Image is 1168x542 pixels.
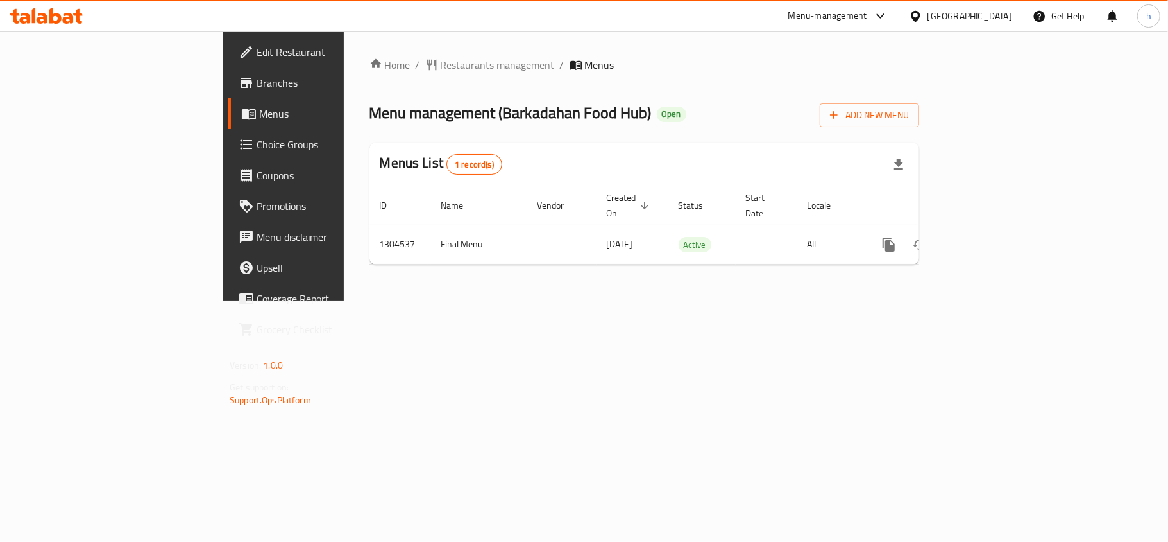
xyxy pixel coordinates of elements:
[228,67,418,98] a: Branches
[228,314,418,345] a: Grocery Checklist
[257,322,408,337] span: Grocery Checklist
[257,137,408,152] span: Choice Groups
[447,159,502,171] span: 1 record(s)
[441,57,555,73] span: Restaurants management
[369,98,652,127] span: Menu management ( Barkadahan Food Hub )
[607,190,653,221] span: Created On
[425,57,555,73] a: Restaurants management
[446,154,502,175] div: Total records count
[228,98,418,129] a: Menus
[797,225,863,264] td: All
[369,57,919,73] nav: breadcrumb
[883,149,914,180] div: Export file
[560,57,564,73] li: /
[788,8,867,24] div: Menu-management
[230,392,311,408] a: Support.OpsPlatform
[228,283,418,314] a: Coverage Report
[230,357,261,374] span: Version:
[228,160,418,191] a: Coupons
[380,198,404,213] span: ID
[257,198,408,214] span: Promotions
[369,186,1007,265] table: enhanced table
[820,103,919,127] button: Add New Menu
[441,198,480,213] span: Name
[679,238,711,252] span: Active
[904,229,935,260] button: Change Status
[927,9,1012,23] div: [GEOGRAPHIC_DATA]
[263,357,283,374] span: 1.0.0
[230,379,289,396] span: Get support on:
[228,191,418,222] a: Promotions
[736,225,797,264] td: -
[607,236,633,252] span: [DATE]
[259,106,408,121] span: Menus
[585,57,614,73] span: Menus
[228,37,418,67] a: Edit Restaurant
[830,107,909,123] span: Add New Menu
[380,153,502,175] h2: Menus List
[657,107,686,122] div: Open
[228,252,418,283] a: Upsell
[874,229,904,260] button: more
[537,198,581,213] span: Vendor
[257,75,408,91] span: Branches
[228,222,418,252] a: Menu disclaimer
[431,225,527,264] td: Final Menu
[808,198,848,213] span: Locale
[679,198,720,213] span: Status
[257,229,408,245] span: Menu disclaimer
[257,44,408,60] span: Edit Restaurant
[863,186,1007,225] th: Actions
[257,291,408,306] span: Coverage Report
[257,260,408,275] span: Upsell
[228,129,418,160] a: Choice Groups
[257,168,408,183] span: Coupons
[746,190,782,221] span: Start Date
[657,109,686,119] span: Open
[1146,9,1151,23] span: h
